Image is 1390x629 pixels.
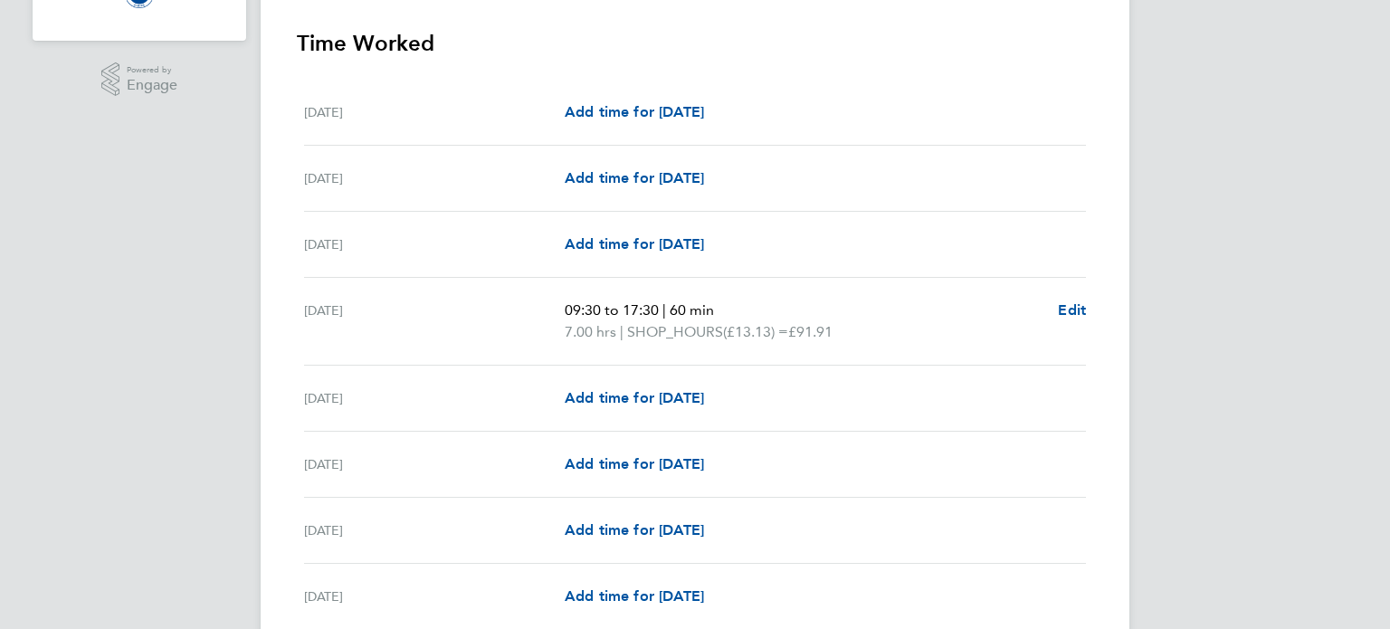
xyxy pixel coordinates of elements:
span: £91.91 [788,323,833,340]
div: [DATE] [304,233,565,255]
span: (£13.13) = [723,323,788,340]
div: [DATE] [304,387,565,409]
div: [DATE] [304,453,565,475]
span: SHOP_HOURS [627,321,723,343]
span: 09:30 to 17:30 [565,301,659,319]
span: 60 min [670,301,714,319]
span: | [620,323,624,340]
span: Add time for [DATE] [565,521,704,538]
a: Add time for [DATE] [565,453,704,475]
a: Powered byEngage [101,62,178,97]
span: Add time for [DATE] [565,235,704,253]
a: Add time for [DATE] [565,586,704,607]
h3: Time Worked [297,29,1093,58]
span: Add time for [DATE] [565,103,704,120]
div: [DATE] [304,586,565,607]
span: Add time for [DATE] [565,389,704,406]
div: [DATE] [304,300,565,343]
div: [DATE] [304,519,565,541]
span: 7.00 hrs [565,323,616,340]
a: Add time for [DATE] [565,519,704,541]
span: Powered by [127,62,177,78]
a: Add time for [DATE] [565,167,704,189]
div: [DATE] [304,167,565,189]
span: Edit [1058,301,1086,319]
span: | [662,301,666,319]
span: Add time for [DATE] [565,587,704,605]
span: Add time for [DATE] [565,169,704,186]
span: Engage [127,78,177,93]
span: Add time for [DATE] [565,455,704,472]
a: Add time for [DATE] [565,101,704,123]
a: Edit [1058,300,1086,321]
a: Add time for [DATE] [565,233,704,255]
a: Add time for [DATE] [565,387,704,409]
div: [DATE] [304,101,565,123]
